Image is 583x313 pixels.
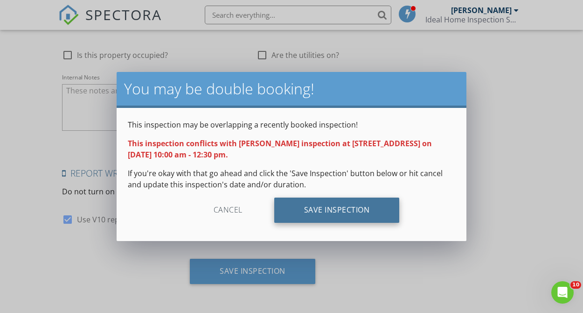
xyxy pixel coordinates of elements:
[128,138,432,160] strong: This inspection conflicts with [PERSON_NAME] inspection at [STREET_ADDRESS] on [DATE] 10:00 am - ...
[551,281,574,304] iframe: Intercom live chat
[124,79,459,98] h2: You may be double booking!
[128,119,455,130] p: This inspection may be overlapping a recently booked inspection!
[184,198,272,223] div: Cancel
[274,198,400,223] div: Save Inspection
[570,281,581,289] span: 10
[128,168,455,190] p: If you're okay with that go ahead and click the 'Save Inspection' button below or hit cancel and ...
